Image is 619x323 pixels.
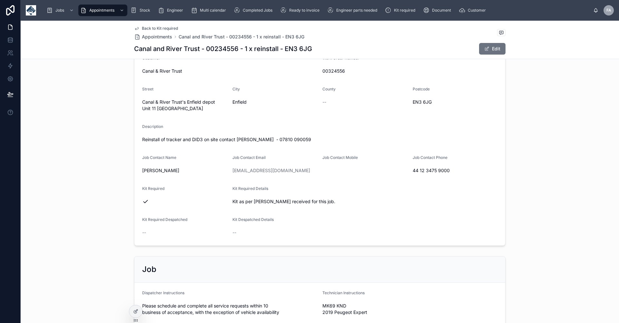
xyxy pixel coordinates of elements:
span: Stock [140,8,150,13]
span: Kit Required Despatched [142,217,187,222]
div: scrollable content [41,3,593,17]
span: Customer [468,8,486,13]
a: Customer [457,5,490,16]
span: Canal & River Trust [142,68,317,74]
img: App logo [26,5,36,16]
span: Appointments [142,34,172,40]
span: Kit Despatched Details [232,217,274,222]
h2: Job [142,264,156,275]
span: Dispatcher Instructions [142,290,184,295]
span: 44 12 3475 9000 [413,167,498,174]
span: Description [142,124,163,129]
span: Completed Jobs [243,8,272,13]
span: Ready to invoice [289,8,319,13]
span: Job Contact Email [232,155,266,160]
span: Kit Required [142,186,164,191]
span: Street [142,87,153,91]
a: Canal and River Trust - 00234556 - 1 x reinstall - EN3 6JG [179,34,304,40]
a: Completed Jobs [232,5,277,16]
span: Job Contact Name [142,155,176,160]
a: Appointments [134,34,172,40]
span: Job Contact Mobile [322,155,358,160]
span: Multi calendar [200,8,226,13]
span: Appointments [89,8,114,13]
a: [EMAIL_ADDRESS][DOMAIN_NAME] [232,167,310,174]
a: Back to Kit required [134,26,178,31]
span: 00324556 [322,68,497,74]
a: Document [421,5,456,16]
span: [PERSON_NAME] [142,167,227,174]
button: Edit [479,43,506,55]
h1: Canal and River Trust - 00234556 - 1 x reinstall - EN3 6JG [134,44,312,53]
span: FA [606,8,611,13]
span: EN3 6JG [413,99,498,105]
span: Kit as per [PERSON_NAME] received for this job. [232,198,498,205]
span: County [322,87,336,91]
span: Kit Required Details [232,186,268,191]
span: Job Contact Phone [413,155,447,160]
span: Back to Kit required [142,26,178,31]
span: City [232,87,240,91]
span: Document [432,8,451,13]
span: Engineer parts needed [336,8,377,13]
a: Multi calendar [189,5,231,16]
span: Engineer [167,8,183,13]
span: Jobs [55,8,64,13]
span: Kit required [394,8,415,13]
a: Jobs [44,5,77,16]
span: MK69 KND 2019 Peugeot Expert [322,303,497,316]
span: Enfield [232,99,318,105]
a: Appointments [78,5,127,16]
a: Kit required [383,5,420,16]
span: Reinstall of tracker and DID3 on site contact [PERSON_NAME] - 07810 090059 [142,136,497,143]
span: -- [142,229,146,236]
span: -- [232,229,236,236]
a: Engineer parts needed [325,5,382,16]
span: Canal & River Trust's Enfield depot Unit 11 [GEOGRAPHIC_DATA] [142,99,227,112]
span: -- [322,99,326,105]
a: Engineer [156,5,188,16]
span: Technician Instructions [322,290,365,295]
a: Stock [129,5,155,16]
a: Ready to invoice [278,5,324,16]
span: Postcode [413,87,430,91]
